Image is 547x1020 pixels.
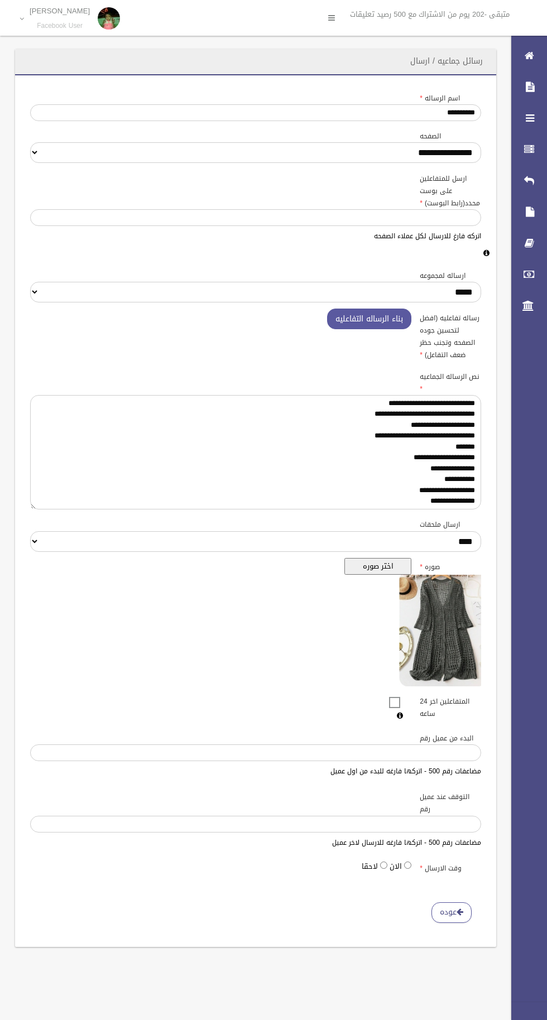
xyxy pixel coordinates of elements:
[411,309,490,361] label: رساله تفاعليه (افضل لتحسين جوده الصفحه وتجنب حظر ضعف التفاعل)
[344,558,411,575] button: اختر صوره
[411,692,490,720] label: المتفاعلين اخر 24 ساعه
[399,575,481,686] img: معاينه الصوره
[30,233,481,240] h6: اتركه فارغ للارسال لكل عملاء الصفحه
[30,7,90,15] p: [PERSON_NAME]
[362,860,378,873] label: لاحقا
[30,839,481,846] h6: مضاعفات رقم 500 - اتركها فارغه للارسال لاخر عميل
[327,309,411,329] button: بناء الرساله التفاعليه
[397,50,496,72] header: رسائل جماعيه / ارسال
[30,768,481,775] h6: مضاعفات رقم 500 - اتركها فارغه للبدء من اول عميل
[390,860,402,873] label: الان
[431,902,472,923] a: عوده
[30,22,90,30] small: Facebook User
